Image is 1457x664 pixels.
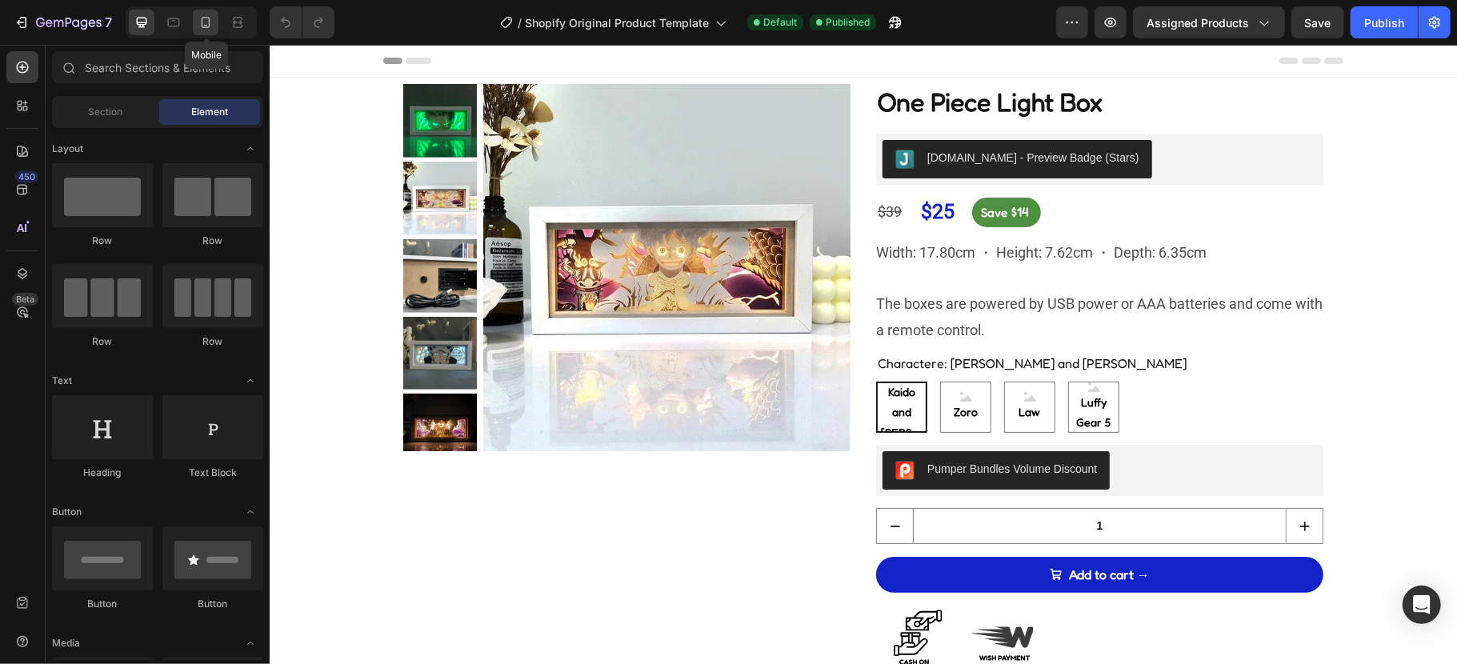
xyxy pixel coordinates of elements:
[606,156,634,178] div: $39
[52,51,263,83] input: Search Sections & Elements
[1017,464,1053,498] button: increment
[709,154,740,181] div: Save
[606,250,1053,293] span: The boxes are powered by USB power or AAA batteries and come with a remote control.
[238,499,263,525] span: Toggle open
[162,234,263,248] div: Row
[238,630,263,656] span: Toggle open
[191,105,228,119] span: Element
[799,518,880,542] div: Add to cart →
[799,347,849,387] span: Luffy Gear 5
[162,334,263,349] div: Row
[826,15,870,30] span: Published
[15,170,38,183] div: 450
[52,636,80,650] span: Media
[238,368,263,394] span: Toggle open
[747,357,775,377] span: Law
[52,234,153,248] div: Row
[681,357,711,377] span: Zoro
[1133,6,1285,38] button: Assigned Products
[1291,6,1344,38] button: Save
[89,105,123,119] span: Section
[740,154,760,179] div: $14
[606,512,1054,548] button: Add to cart →
[105,13,112,32] p: 7
[12,293,38,306] div: Beta
[626,416,645,435] img: CIumv63twf4CEAE=.png
[658,105,870,122] div: [DOMAIN_NAME] - Preview Badge (Stars)
[238,136,263,162] span: Toggle open
[52,505,82,519] span: Button
[52,466,153,480] div: Heading
[613,406,840,445] button: Pumper Bundles Volume Discount
[270,6,334,38] div: Undo/Redo
[613,95,883,134] button: Judge.me - Preview Badge (Stars)
[52,597,153,611] div: Button
[763,15,797,30] span: Default
[606,306,919,332] legend: Charactere: [PERSON_NAME] and [PERSON_NAME]
[52,142,83,156] span: Layout
[658,416,827,433] div: Pumper Bundles Volume Discount
[52,334,153,349] div: Row
[1403,586,1441,624] div: Open Intercom Messenger
[52,374,72,388] span: Text
[650,153,686,182] div: $25
[626,105,645,124] img: Judgeme.png
[643,464,1017,498] input: quantity
[270,45,1457,664] iframe: Design area
[162,466,263,480] div: Text Block
[162,597,263,611] div: Button
[518,14,522,31] span: /
[1364,14,1404,31] div: Publish
[6,6,119,38] button: 7
[607,464,643,498] button: decrement
[606,199,937,216] span: Width: 17.80cm ・ Height: 7.62cm ・ Depth: 6.35cm
[608,337,656,398] span: Kaido and [PERSON_NAME]
[525,14,709,31] span: Shopify Original Product Template
[1305,16,1331,30] span: Save
[1351,6,1418,38] button: Publish
[1147,14,1249,31] span: Assigned Products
